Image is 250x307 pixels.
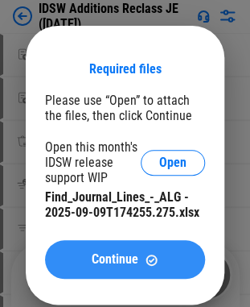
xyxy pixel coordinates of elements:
[92,253,138,266] span: Continue
[45,139,141,185] div: Open this month's IDSW release support WIP
[145,253,158,267] img: Continue
[141,150,205,176] button: Open
[45,240,205,279] button: ContinueContinue
[45,93,205,123] div: Please use “Open” to attach the files, then click Continue
[159,156,186,169] span: Open
[45,189,205,220] div: Find_Journal_Lines_-_ALG - 2025-09-09T174255.275.xlsx
[89,61,162,77] div: Required files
